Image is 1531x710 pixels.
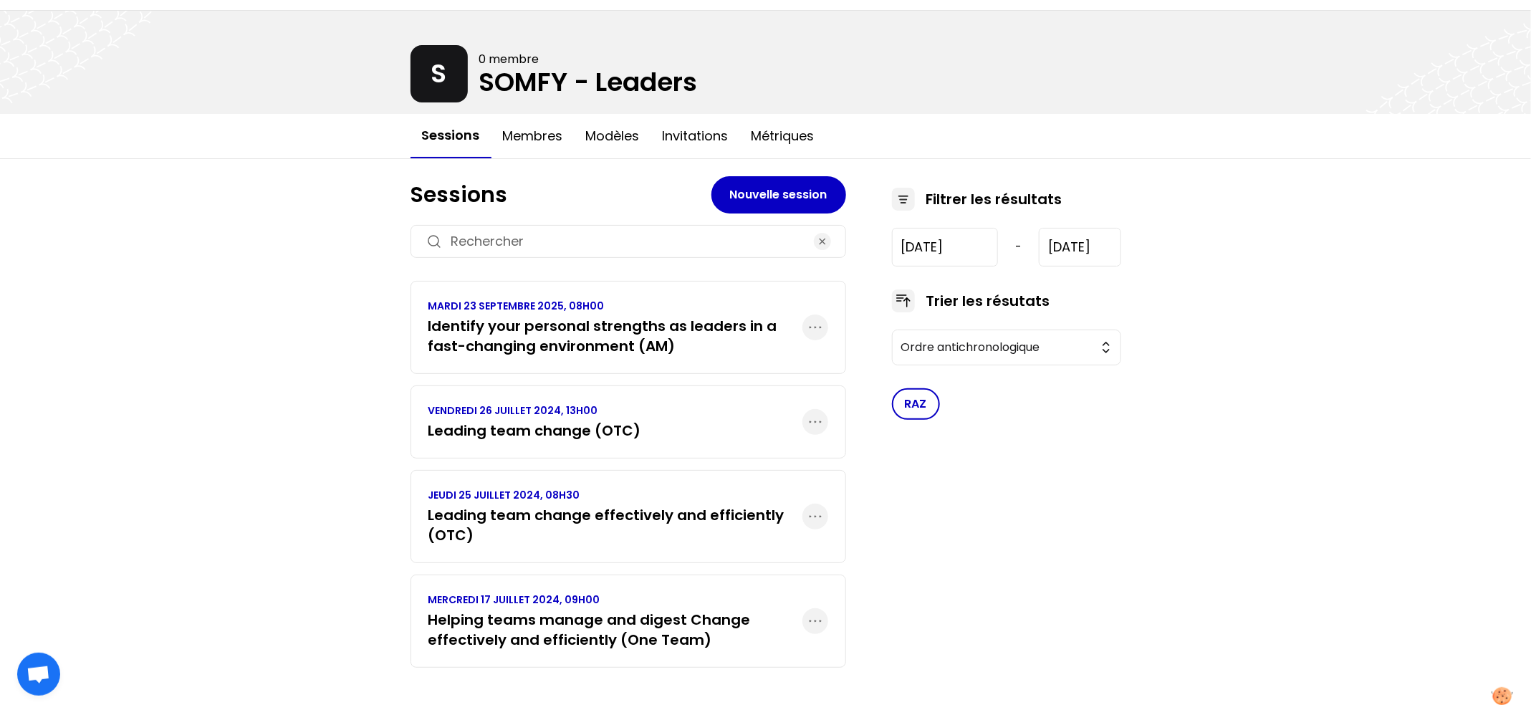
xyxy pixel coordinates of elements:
button: Modèles [575,115,651,158]
a: MARDI 23 SEPTEMBRE 2025, 08H00Identify your personal strengths as leaders in a fast-changing envi... [428,299,802,356]
h3: Leading team change (OTC) [428,421,641,441]
h3: Identify your personal strengths as leaders in a fast-changing environment (AM) [428,316,802,356]
h3: Leading team change effectively and efficiently (OTC) [428,505,802,545]
a: VENDREDI 26 JUILLET 2024, 13H00Leading team change (OTC) [428,403,641,441]
p: MARDI 23 SEPTEMBRE 2025, 08H00 [428,299,802,313]
a: Ouvrir le chat [17,653,60,696]
button: Sessions [411,114,491,158]
span: - [1015,239,1022,256]
input: Rechercher [451,231,805,251]
h1: Sessions [411,182,711,208]
a: JEUDI 25 JUILLET 2024, 08H30Leading team change effectively and efficiently (OTC) [428,488,802,545]
span: Ordre antichronologique [901,339,1092,356]
h3: Filtrer les résultats [926,189,1062,209]
button: Nouvelle session [711,176,846,214]
h3: Helping teams manage and digest Change effectively and efficiently (One Team) [428,610,802,650]
input: YYYY-M-D [1039,228,1120,267]
p: VENDREDI 26 JUILLET 2024, 13H00 [428,403,641,418]
button: Membres [491,115,575,158]
input: YYYY-M-D [892,228,999,267]
a: MERCREDI 17 JUILLET 2024, 09H00Helping teams manage and digest Change effectively and efficiently... [428,593,802,650]
p: JEUDI 25 JUILLET 2024, 08H30 [428,488,802,502]
button: Ordre antichronologique [892,330,1121,365]
button: RAZ [892,388,940,420]
button: Invitations [651,115,740,158]
h3: Trier les résutats [926,291,1050,311]
button: Métriques [740,115,826,158]
p: MERCREDI 17 JUILLET 2024, 09H00 [428,593,802,607]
